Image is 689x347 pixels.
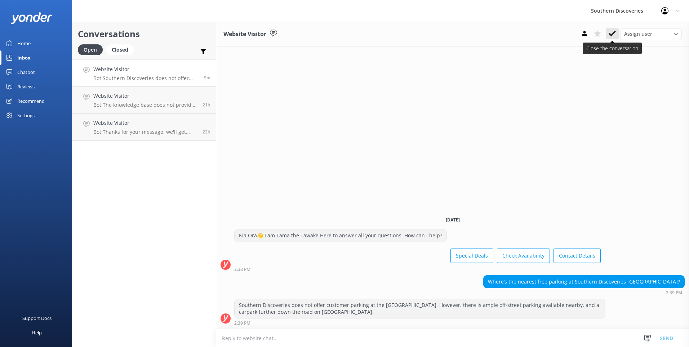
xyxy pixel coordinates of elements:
strong: 2:39 PM [666,291,682,295]
div: Inbox [17,50,31,65]
div: Help [32,325,42,340]
h3: Website Visitor [223,30,266,39]
button: Special Deals [450,249,493,263]
div: Southern Discoveries does not offer customer parking at the [GEOGRAPHIC_DATA]. However, there is ... [235,299,605,318]
div: Support Docs [22,311,52,325]
p: Bot: The knowledge base does not provide specific differences between the Glenorchy Air and Air M... [93,102,197,108]
div: Settings [17,108,35,123]
div: Chatbot [17,65,35,79]
span: [DATE] [441,217,464,223]
div: Reviews [17,79,35,94]
div: Home [17,36,31,50]
h4: Website Visitor [93,92,197,100]
div: Sep 08 2025 02:38pm (UTC +12:00) Pacific/Auckland [234,267,601,272]
div: Open [78,44,103,55]
div: Closed [106,44,134,55]
a: Open [78,45,106,53]
img: yonder-white-logo.png [11,12,52,24]
h2: Conversations [78,27,210,41]
div: Recommend [17,94,45,108]
p: Bot: Southern Discoveries does not offer customer parking at the [GEOGRAPHIC_DATA]. However, ther... [93,75,199,82]
a: Closed [106,45,137,53]
button: Check Availability [497,249,550,263]
div: Assign User [621,28,682,40]
button: Contact Details [554,249,601,263]
div: Sep 08 2025 02:39pm (UTC +12:00) Pacific/Auckland [234,320,605,325]
span: Sep 07 2025 03:51pm (UTC +12:00) Pacific/Auckland [203,129,210,135]
span: Sep 07 2025 05:41pm (UTC +12:00) Pacific/Auckland [203,102,210,108]
a: Website VisitorBot:Southern Discoveries does not offer customer parking at the [GEOGRAPHIC_DATA].... [72,60,216,87]
a: Website VisitorBot:Thanks for your message, we'll get back to you as soon as we can. You're also ... [72,114,216,141]
strong: 2:39 PM [234,321,250,325]
p: Bot: Thanks for your message, we'll get back to you as soon as we can. You're also welcome to kee... [93,129,197,135]
span: Sep 08 2025 02:39pm (UTC +12:00) Pacific/Auckland [204,75,210,81]
h4: Website Visitor [93,65,199,73]
div: Where’s the nearest free parking at Southern Discoveries [GEOGRAPHIC_DATA]? [484,276,684,288]
div: Kia Ora👋 I am Tama the Tawaki! Here to answer all your questions. How can I help? [235,229,446,242]
a: Website VisitorBot:The knowledge base does not provide specific differences between the Glenorchy... [72,87,216,114]
span: Assign user [624,30,652,38]
h4: Website Visitor [93,119,197,127]
strong: 2:38 PM [234,267,250,272]
div: Sep 08 2025 02:39pm (UTC +12:00) Pacific/Auckland [483,290,685,295]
